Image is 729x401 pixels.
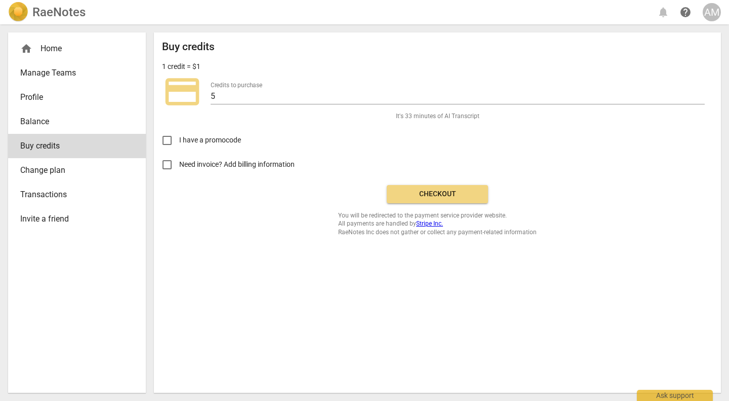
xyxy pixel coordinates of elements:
span: help [679,6,692,18]
span: I have a promocode [179,135,241,145]
a: LogoRaeNotes [8,2,86,22]
span: Invite a friend [20,213,126,225]
button: AM [703,3,721,21]
div: Home [8,37,146,61]
button: Checkout [387,185,488,203]
div: Ask support [637,390,713,401]
a: Transactions [8,183,146,207]
h2: RaeNotes [32,5,86,19]
div: Home [20,43,126,55]
a: Manage Teams [8,61,146,85]
label: Credits to purchase [211,82,262,88]
span: Buy credits [20,140,126,152]
a: Help [676,3,695,21]
a: Stripe Inc. [416,220,443,227]
a: Profile [8,85,146,110]
span: credit_card [162,71,202,112]
span: Balance [20,116,126,128]
a: Change plan [8,158,146,183]
span: You will be redirected to the payment service provider website. All payments are handled by RaeNo... [338,211,537,237]
a: Invite a friend [8,207,146,231]
a: Balance [8,110,146,134]
span: It's 33 minutes of AI Transcript [396,112,479,121]
span: Change plan [20,164,126,176]
h2: Buy credits [162,41,215,53]
span: Transactions [20,189,126,201]
span: Manage Teams [20,67,126,79]
span: Checkout [395,189,480,199]
span: Need invoice? Add billing information [179,159,296,170]
span: Profile [20,91,126,103]
img: Logo [8,2,28,22]
a: Buy credits [8,134,146,158]
span: home [20,43,32,55]
p: 1 credit = $1 [162,61,200,72]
